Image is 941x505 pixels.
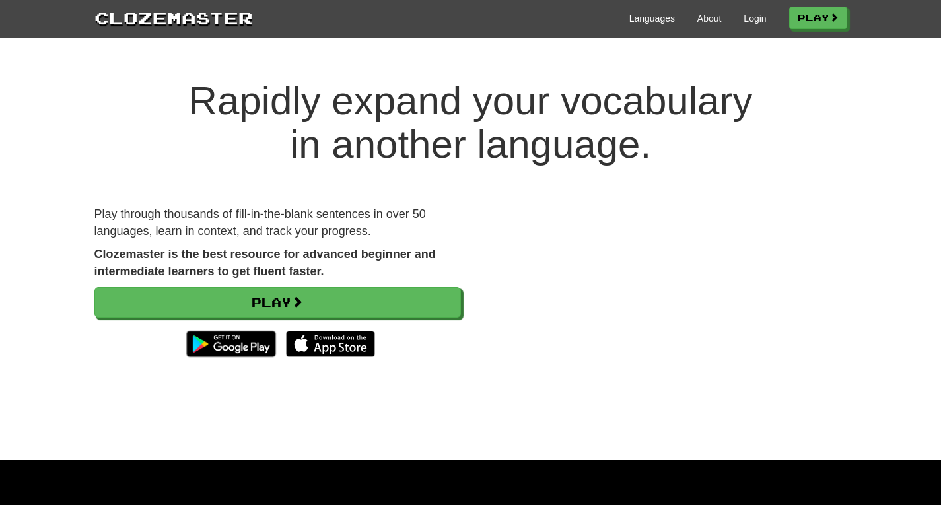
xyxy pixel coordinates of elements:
img: Get it on Google Play [180,324,282,364]
a: About [697,12,722,25]
p: Play through thousands of fill-in-the-blank sentences in over 50 languages, learn in context, and... [94,206,461,240]
a: Login [744,12,766,25]
img: Download_on_the_App_Store_Badge_US-UK_135x40-25178aeef6eb6b83b96f5f2d004eda3bffbb37122de64afbaef7... [286,331,375,357]
strong: Clozemaster is the best resource for advanced beginner and intermediate learners to get fluent fa... [94,248,436,278]
a: Clozemaster [94,5,253,30]
a: Languages [629,12,675,25]
a: Play [789,7,847,29]
a: Play [94,287,461,318]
